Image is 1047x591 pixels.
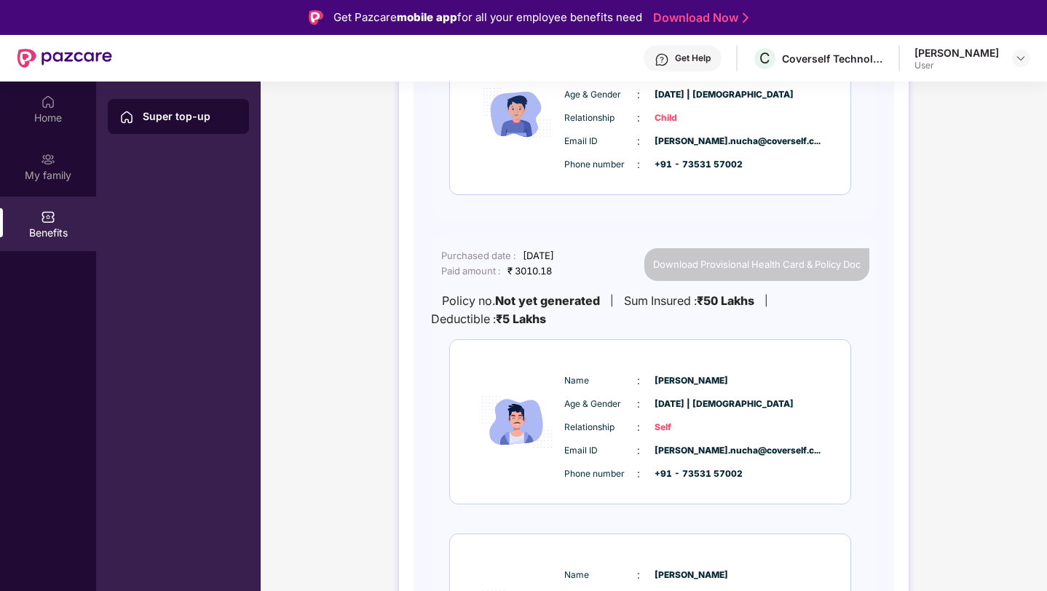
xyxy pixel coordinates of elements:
span: Relationship [564,111,637,125]
span: Child [655,111,727,125]
div: Paid amount : [441,263,500,278]
img: svg+xml;base64,PHN2ZyBpZD0iRHJvcGRvd24tMzJ4MzIiIHhtbG5zPSJodHRwOi8vd3d3LnczLm9yZy8yMDAwL3N2ZyIgd2... [1015,52,1027,64]
span: : [637,396,640,412]
div: User [914,60,999,71]
span: : [637,567,640,583]
span: : [637,156,640,172]
img: icon [473,50,561,176]
span: Name [564,568,637,582]
span: C [759,49,770,67]
span: [DATE] | [DEMOGRAPHIC_DATA] [655,88,727,102]
span: [PERSON_NAME] [655,568,727,582]
span: +91 - 73531 57002 [655,467,727,481]
div: Coverself Technologies Private Limited [782,52,884,66]
div: Sum Insured : [624,292,754,310]
div: Super top-up [143,109,237,124]
span: : [637,443,640,459]
span: Age & Gender [564,88,637,102]
img: Logo [309,10,323,25]
b: ₹50 Lakhs [697,293,754,308]
span: [PERSON_NAME].nucha@coverself.c... [655,444,727,458]
div: Deductible : [431,310,546,328]
span: Email ID [564,444,637,458]
span: [PERSON_NAME] [655,374,727,388]
a: Download Now [653,10,744,25]
div: Get Pazcare for all your employee benefits need [333,9,642,26]
span: : [637,87,640,103]
img: svg+xml;base64,PHN2ZyB3aWR0aD0iMjAiIGhlaWdodD0iMjAiIHZpZXdCb3g9IjAgMCAyMCAyMCIgZmlsbD0ibm9uZSIgeG... [41,152,55,167]
img: svg+xml;base64,PHN2ZyBpZD0iQmVuZWZpdHMiIHhtbG5zPSJodHRwOi8vd3d3LnczLm9yZy8yMDAwL3N2ZyIgd2lkdGg9Ij... [41,210,55,224]
div: | [610,293,614,309]
div: Policy no. [442,292,600,310]
span: Relationship [564,421,637,435]
span: : [637,110,640,126]
div: | [764,293,768,309]
span: : [637,133,640,149]
b: ₹5 Lakhs [496,312,546,326]
img: Stroke [743,10,748,25]
div: [PERSON_NAME] [914,46,999,60]
span: : [637,373,640,389]
img: svg+xml;base64,PHN2ZyBpZD0iSG9tZSIgeG1sbnM9Imh0dHA6Ly93d3cudzMub3JnLzIwMDAvc3ZnIiB3aWR0aD0iMjAiIG... [119,110,134,124]
span: [PERSON_NAME].nucha@coverself.c... [655,135,727,148]
div: Get Help [675,52,711,64]
img: icon [473,359,561,485]
span: [DATE] | [DEMOGRAPHIC_DATA] [655,397,727,411]
span: : [637,419,640,435]
span: Name [564,374,637,388]
span: Download Provisional Health Card & Policy Doc [653,258,861,270]
img: svg+xml;base64,PHN2ZyBpZD0iSG9tZSIgeG1sbnM9Imh0dHA6Ly93d3cudzMub3JnLzIwMDAvc3ZnIiB3aWR0aD0iMjAiIG... [41,95,55,109]
div: [DATE] [523,248,554,263]
span: : [637,466,640,482]
strong: mobile app [397,10,457,24]
div: Purchased date : [441,248,515,263]
img: New Pazcare Logo [17,49,112,68]
div: ₹ 3010.18 [507,263,552,278]
span: Phone number [564,467,637,481]
span: Self [655,421,727,435]
span: Phone number [564,158,637,172]
span: +91 - 73531 57002 [655,158,727,172]
img: svg+xml;base64,PHN2ZyBpZD0iSGVscC0zMngzMiIgeG1sbnM9Imh0dHA6Ly93d3cudzMub3JnLzIwMDAvc3ZnIiB3aWR0aD... [655,52,669,67]
span: Age & Gender [564,397,637,411]
b: Not yet generated [495,292,600,310]
span: Email ID [564,135,637,148]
